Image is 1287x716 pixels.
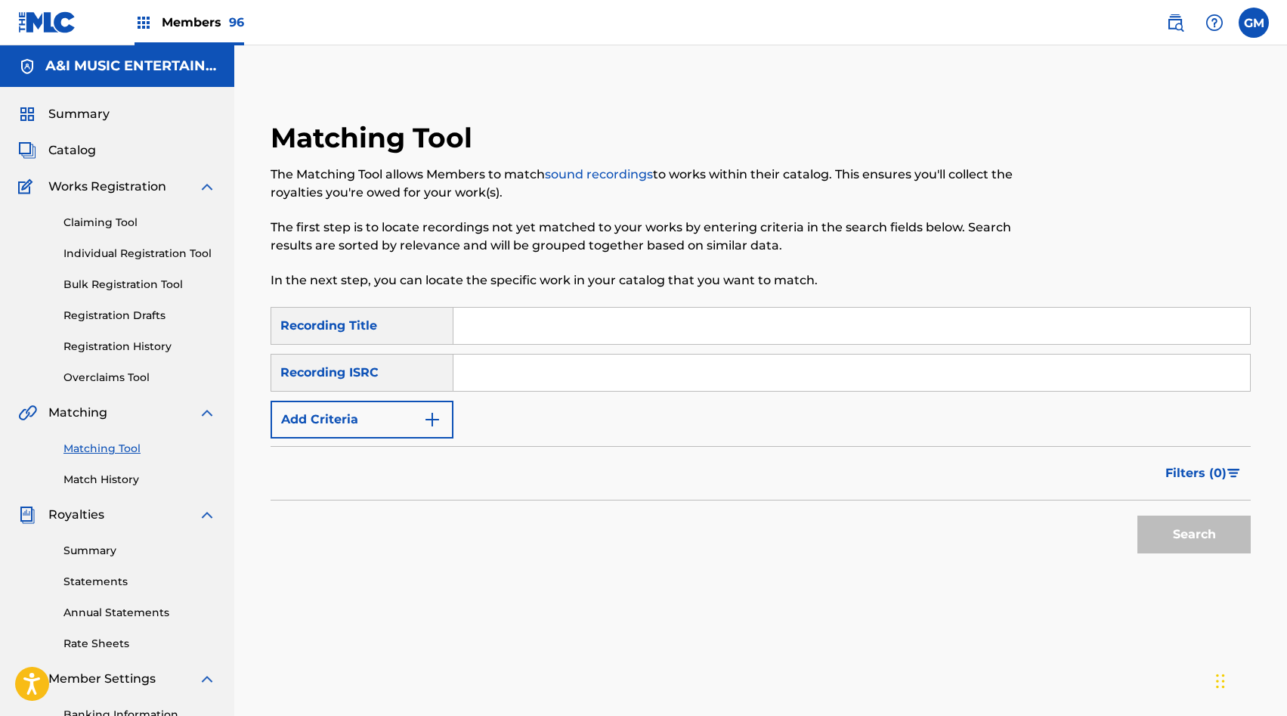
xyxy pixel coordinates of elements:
a: Summary [63,543,216,559]
img: expand [198,506,216,524]
div: User Menu [1239,8,1269,38]
a: Rate Sheets [63,636,216,652]
button: Add Criteria [271,401,453,439]
img: Royalties [18,506,36,524]
a: Public Search [1160,8,1190,38]
div: Arrastrar [1216,659,1225,704]
h5: A&I MUSIC ENTERTAINMENT, INC [45,57,216,75]
a: Registration Drafts [63,308,216,324]
iframe: Resource Center [1245,475,1287,597]
span: Filters ( 0 ) [1165,464,1227,482]
a: Overclaims Tool [63,370,216,386]
img: Summary [18,105,36,123]
iframe: Chat Widget [1211,643,1287,716]
img: Catalog [18,141,36,160]
form: Search Form [271,307,1251,561]
img: Matching [18,404,37,422]
span: Members [162,14,244,31]
img: Member Settings [18,670,36,688]
img: 9d2ae6d4665cec9f34b9.svg [423,411,441,429]
span: Member Settings [48,670,156,688]
a: CatalogCatalog [18,141,96,160]
a: Claiming Tool [63,215,216,231]
img: Accounts [18,57,36,76]
img: help [1205,14,1224,32]
span: Catalog [48,141,96,160]
span: 96 [229,15,244,29]
img: search [1166,14,1184,32]
img: MLC Logo [18,11,76,33]
img: expand [198,404,216,422]
a: SummarySummary [18,105,110,123]
img: Works Registration [18,178,38,196]
button: Filters (0) [1156,454,1251,492]
h2: Matching Tool [271,121,480,155]
img: filter [1227,469,1240,478]
span: Matching [48,404,107,422]
a: Individual Registration Tool [63,246,216,262]
span: Summary [48,105,110,123]
a: Annual Statements [63,605,216,621]
img: Top Rightsholders [135,14,153,32]
a: Matching Tool [63,441,216,457]
a: Match History [63,472,216,488]
p: In the next step, you can locate the specific work in your catalog that you want to match. [271,271,1026,290]
p: The first step is to locate recordings not yet matched to your works by entering criteria in the ... [271,219,1026,255]
div: Widget de chat [1211,643,1287,716]
a: Statements [63,574,216,590]
div: Help [1199,8,1230,38]
a: Registration History [63,339,216,355]
span: Royalties [48,506,104,524]
p: The Matching Tool allows Members to match to works within their catalog. This ensures you'll coll... [271,166,1026,202]
img: expand [198,670,216,688]
a: Bulk Registration Tool [63,277,216,293]
a: sound recordings [545,167,653,181]
img: expand [198,178,216,196]
span: Works Registration [48,178,166,196]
